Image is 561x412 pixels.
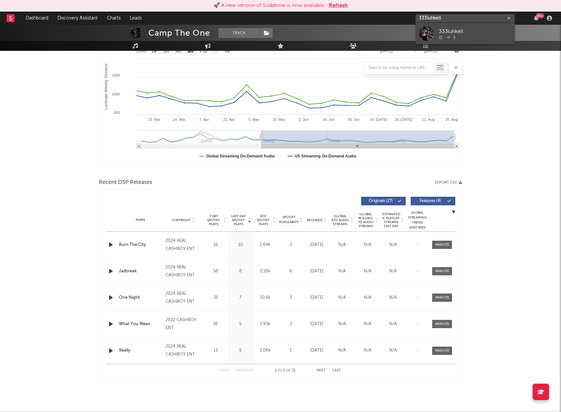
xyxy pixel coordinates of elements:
div: 3 [279,294,302,301]
div: 2024 REAL CASHBOY ENT [166,343,202,359]
span: 7 Day Spotify Plays [205,214,222,226]
div: 36 [205,321,226,327]
div: N/A [331,268,353,275]
text: US Streaming On-Demand Audio [295,154,356,158]
div: 5 [230,321,251,327]
div: 333luhkell [439,27,511,35]
div: 1 [279,347,302,354]
div: 2.64k [254,242,276,248]
text: → [413,49,417,53]
div: [DATE] [306,294,328,301]
span: Estimated % Playlist Streams Last Day [382,212,400,228]
div: 2022 CASHBOY ENT [166,316,202,332]
button: Previous [236,369,254,372]
div: 8 [230,268,251,275]
text: 3m [176,49,181,53]
button: Features(4) [411,197,455,205]
span: Global ATD Audio Streams [331,214,349,226]
button: Last [332,369,341,372]
span: of [286,369,290,372]
button: 99+ [534,16,539,21]
div: N/A [331,294,353,301]
div: 7 [230,294,251,301]
text: 1m [164,49,169,53]
text: 500 [114,111,120,115]
text: Luminate Weekly Streams [104,64,108,110]
div: 2 [279,242,302,248]
button: First [220,369,230,372]
div: N/A [331,347,353,354]
input: Search by song name or URL [365,65,435,71]
text: 25. Aug [445,118,458,121]
text: All [225,49,229,53]
span: Released [307,218,322,222]
a: One Night [119,294,162,301]
a: Jailbreak [119,268,162,275]
a: 333luhkell [416,23,515,44]
a: Burn The City [119,242,162,248]
div: 99 + [536,13,544,18]
div: Camp The One [148,28,210,38]
text: 6m [188,49,193,53]
div: [DATE] [306,347,328,354]
text: 14. [DATE] [370,118,387,121]
button: Export CSV [435,181,462,185]
text: Global Streaming On-Demand Audio [206,154,275,158]
text: Zoom [136,49,147,53]
text: 10. Mar [148,118,161,121]
input: Search for artists [416,14,515,22]
div: N/A [382,294,404,301]
span: Spotify Popularity [279,215,299,225]
div: 🚀 A new version of Sodatone is now available. [213,2,325,10]
a: Leads [125,12,146,25]
div: 6 [279,268,302,275]
button: Next [317,369,326,372]
div: N/A [356,321,379,327]
text: 7. Apr [199,118,209,121]
button: Refresh [329,2,348,10]
text: [DATE] [424,49,437,53]
div: N/A [356,294,379,301]
div: 13 [205,347,226,354]
text: YTD [199,49,207,53]
div: 35 [205,294,226,301]
text: 21. Apr [223,118,235,121]
text: [DATE] [380,49,393,53]
span: ATD Spotify Plays [254,214,272,226]
svg: Luminate Weekly Consumption [99,33,462,165]
div: N/A [382,242,404,248]
text: 28. [DATE] [395,118,412,121]
a: Really [119,347,162,354]
button: Originals(27) [361,197,406,205]
div: [DATE] [306,268,328,275]
span: Last Day Spotify Plays [230,214,247,226]
button: Track [218,28,260,38]
div: N/A [382,321,404,327]
div: Name [119,218,162,223]
div: 5 [230,347,251,354]
text: 24. Mar [173,118,186,121]
div: N/A [382,347,404,354]
div: 58 [205,268,226,275]
text: 11. Aug [422,118,434,121]
span: Copyright [172,218,191,222]
div: N/A [356,268,379,275]
div: 10.8k [254,294,276,301]
text: 1y [213,49,217,53]
div: N/A [382,268,404,275]
text: 1000 [112,92,120,96]
div: 1.93k [254,321,276,327]
div: 2024 REAL CASHBOY ENT [166,237,202,253]
div: Global Streaming Trend (Last 60D) [407,210,427,230]
div: N/A [331,321,353,327]
span: Global Rolling 7D Audio Streams [356,212,375,228]
a: Dashboard [21,12,53,25]
text: 16. Jun [323,118,335,121]
div: 1 5 31 [267,367,303,375]
div: N/A [356,242,379,248]
span: to [278,369,282,372]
